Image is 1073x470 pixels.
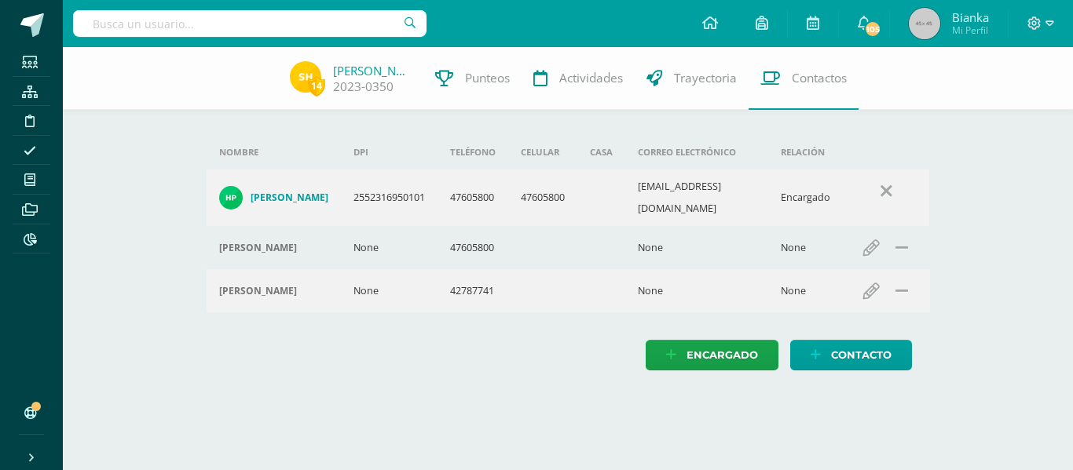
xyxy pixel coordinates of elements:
span: Actividades [559,70,623,86]
th: Nombre [207,135,341,169]
span: Contactos [792,70,847,86]
span: Trayectoria [674,70,737,86]
td: None [341,269,438,312]
th: Casa [577,135,625,169]
a: Contactos [749,47,859,110]
span: 105 [864,20,881,38]
h4: [PERSON_NAME] [219,242,297,254]
img: 45x45 [909,8,940,39]
td: None [768,269,843,312]
td: 2552316950101 [341,169,438,226]
div: Shuandy Elizabeth Patzán Velásquez [219,285,328,297]
td: 42787741 [438,269,508,312]
span: Mi Perfil [952,24,989,37]
td: None [625,269,768,312]
td: None [341,226,438,269]
td: 47605800 [438,226,508,269]
td: None [625,226,768,269]
a: [PERSON_NAME] [333,63,412,78]
img: fef682f5ee0cec278cccd82a3ea718b3.png [219,186,243,209]
th: Teléfono [438,135,508,169]
td: Encargado [768,169,843,226]
th: Correo electrónico [625,135,768,169]
a: Encargado [646,340,778,370]
a: Contacto [790,340,912,370]
a: Trayectoria [635,47,749,110]
td: [EMAIL_ADDRESS][DOMAIN_NAME] [625,169,768,226]
img: 146085d4f7869657820aa6c6c737d507.png [290,61,321,93]
span: Bianka [952,9,989,25]
a: [PERSON_NAME] [219,186,328,209]
th: Relación [768,135,843,169]
td: None [768,226,843,269]
span: Contacto [831,341,892,370]
input: Busca un usuario... [73,10,427,37]
span: 14 [308,76,325,96]
th: DPI [341,135,438,169]
td: 47605800 [438,169,508,226]
h4: [PERSON_NAME] [251,191,328,204]
th: Celular [508,135,577,169]
div: Luis Eduardo Hernández Barillas [219,242,328,254]
h4: [PERSON_NAME] [219,285,297,297]
td: 47605800 [508,169,577,226]
span: Encargado [687,341,758,370]
a: 2023-0350 [333,78,394,95]
span: Punteos [465,70,510,86]
a: Punteos [423,47,522,110]
a: Actividades [522,47,635,110]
